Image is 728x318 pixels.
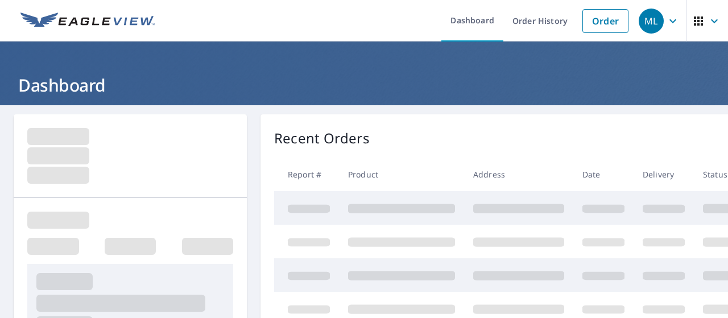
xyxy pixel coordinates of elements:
div: ML [639,9,664,34]
th: Delivery [634,158,694,191]
th: Date [573,158,634,191]
th: Product [339,158,464,191]
th: Address [464,158,573,191]
h1: Dashboard [14,73,714,97]
img: EV Logo [20,13,155,30]
a: Order [582,9,628,33]
p: Recent Orders [274,128,370,148]
th: Report # [274,158,339,191]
